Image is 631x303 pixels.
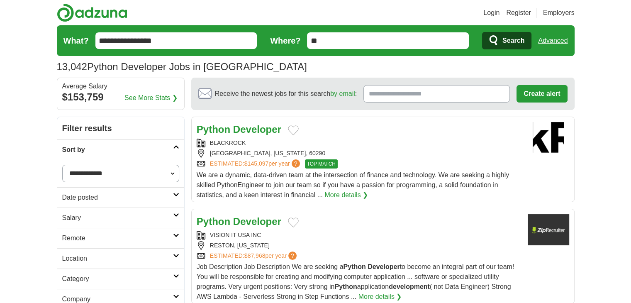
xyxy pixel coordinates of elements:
span: ? [292,159,300,168]
div: Average Salary [62,83,179,90]
h2: Location [62,254,173,264]
span: $87,968 [244,252,266,259]
span: Job Description Job Description We are seeking a to become an integral part of our team! You will... [197,263,514,300]
a: Date posted [57,187,184,208]
strong: Python [197,216,230,227]
strong: Developer [368,263,400,270]
div: RESTON, [US_STATE] [197,241,521,250]
a: Login [483,8,499,18]
span: ? [288,252,297,260]
img: Adzuna logo [57,3,127,22]
button: Add to favorite jobs [288,217,299,227]
div: [GEOGRAPHIC_DATA], [US_STATE], 60290 [197,149,521,158]
span: Receive the newest jobs for this search : [215,89,357,99]
h2: Salary [62,213,173,223]
span: We are a dynamic, data-driven team at the intersection of finance and technology. We are seeking ... [197,171,509,198]
h1: Python Developer Jobs in [GEOGRAPHIC_DATA] [57,61,307,72]
button: Search [482,32,531,49]
a: See More Stats ❯ [124,93,178,103]
a: ESTIMATED:$87,968per year? [210,252,298,260]
h2: Sort by [62,145,173,155]
button: Create alert [516,85,567,103]
span: $145,097 [244,160,268,167]
a: ESTIMATED:$145,097per year? [210,159,302,169]
button: Add to favorite jobs [288,125,299,135]
span: Search [502,32,524,49]
a: BLACKROCK [210,139,246,146]
div: $153,759 [62,90,179,105]
strong: Python [343,263,365,270]
img: Company logo [528,214,569,245]
a: Advanced [538,32,568,49]
strong: Developer [233,124,281,135]
a: Employers [543,8,575,18]
strong: Python [334,283,357,290]
h2: Remote [62,233,173,243]
span: 13,042 [57,59,87,74]
a: More details ❯ [324,190,368,200]
strong: development [389,283,430,290]
a: Location [57,248,184,269]
a: by email [330,90,355,97]
label: Where? [270,34,300,47]
div: VISION IT USA INC [197,231,521,239]
a: Python Developer [197,124,281,135]
h2: Date posted [62,193,173,203]
label: What? [63,34,89,47]
a: Python Developer [197,216,281,227]
a: More details ❯ [358,292,402,302]
strong: Python [197,124,230,135]
a: Sort by [57,139,184,160]
span: TOP MATCH [305,159,338,169]
a: Salary [57,208,184,228]
img: BlackRock logo [528,122,569,153]
a: Register [506,8,531,18]
a: Category [57,269,184,289]
strong: Developer [233,216,281,227]
h2: Category [62,274,173,284]
h2: Filter results [57,117,184,139]
a: Remote [57,228,184,248]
